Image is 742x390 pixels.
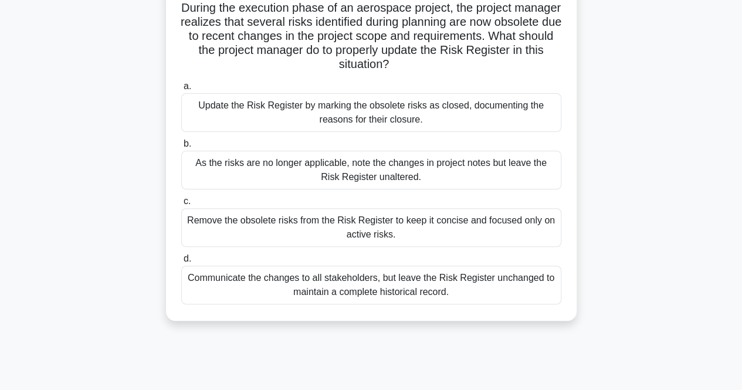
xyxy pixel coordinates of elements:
[181,266,561,304] div: Communicate the changes to all stakeholders, but leave the Risk Register unchanged to maintain a ...
[180,1,563,72] h5: During the execution phase of an aerospace project, the project manager realizes that several ris...
[184,81,191,91] span: a.
[184,253,191,263] span: d.
[181,151,561,189] div: As the risks are no longer applicable, note the changes in project notes but leave the Risk Regis...
[181,93,561,132] div: Update the Risk Register by marking the obsolete risks as closed, documenting the reasons for the...
[181,208,561,247] div: Remove the obsolete risks from the Risk Register to keep it concise and focused only on active ri...
[184,138,191,148] span: b.
[184,196,191,206] span: c.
